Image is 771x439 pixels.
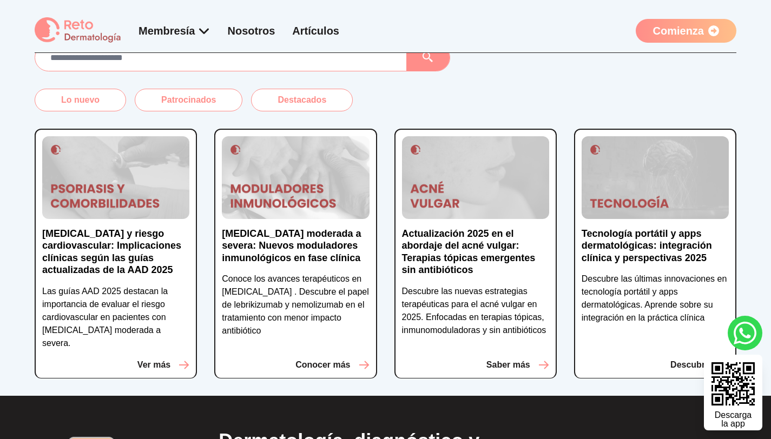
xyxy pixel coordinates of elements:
[728,316,762,350] a: whatsapp button
[222,228,369,264] p: [MEDICAL_DATA] moderada a severa: Nuevos moduladores inmunológicos en fase clínica
[670,358,710,371] p: Descubre
[402,228,549,276] p: Actualización 2025 en el abordaje del acné vulgar: Terapias tópicas emergentes sin antibióticos
[139,23,210,38] div: Membresía
[222,228,369,273] a: [MEDICAL_DATA] moderada a severa: Nuevos moduladores inmunológicos en fase clínica
[402,285,549,337] p: Descubre las nuevas estrategias terapéuticas para el acné vulgar en 2025. Enfocadas en terapias t...
[251,89,353,111] button: Destacados
[35,89,126,111] button: Lo nuevo
[582,136,729,219] img: Tecnología portátil y apps dermatológicas: integración clínica y perspectivas 2025
[295,358,369,371] button: Conocer más
[42,228,189,285] a: [MEDICAL_DATA] y riesgo cardiovascular: Implicaciones clínicas según las guías actualizadas de la...
[670,358,729,371] button: Descubre
[228,25,275,37] a: Nosotros
[582,228,729,273] a: Tecnología portátil y apps dermatológicas: integración clínica y perspectivas 2025
[582,272,729,324] p: Descubre las últimas innovaciones en tecnología portátil y apps dermatológicas. Aprende sobre su ...
[402,136,549,219] img: Actualización 2025 en el abordaje del acné vulgar: Terapias tópicas emergentes sin antibióticos
[222,272,369,337] p: Conoce los avances terapéuticos en [MEDICAL_DATA] . Descubre el papel de lebrikizumab y nemolizum...
[582,228,729,264] p: Tecnología portátil y apps dermatológicas: integración clínica y perspectivas 2025
[295,358,350,371] p: Conocer más
[42,285,189,350] p: Las guías AAD 2025 destacan la importancia de evaluar el riesgo cardiovascular en pacientes con [...
[292,25,339,37] a: Artículos
[35,17,121,44] img: logo Reto dermatología
[222,136,369,219] img: Dermatitis atópica moderada a severa: Nuevos moduladores inmunológicos en fase clínica
[486,358,530,371] p: Saber más
[137,358,189,371] button: Ver más
[402,228,549,285] a: Actualización 2025 en el abordaje del acné vulgar: Terapias tópicas emergentes sin antibióticos
[486,358,549,371] button: Saber más
[42,136,189,219] img: Psoriasis y riesgo cardiovascular: Implicaciones clínicas según las guías actualizadas de la AAD ...
[42,228,189,276] p: [MEDICAL_DATA] y riesgo cardiovascular: Implicaciones clínicas según las guías actualizadas de la...
[135,89,242,111] button: Patrocinados
[137,358,170,371] p: Ver más
[636,19,736,43] a: Comienza
[715,411,752,428] div: Descarga la app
